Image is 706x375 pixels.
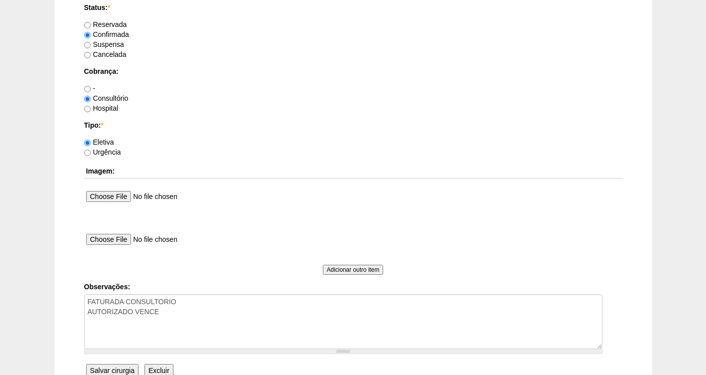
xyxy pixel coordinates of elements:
[84,140,91,146] input: Eletiva
[84,120,622,130] label: Tipo:
[84,148,121,156] label: Urgência
[84,282,622,292] label: Observações:
[101,121,103,129] span: Este campo é obrigatório.
[84,50,127,58] label: Cancelada
[84,104,119,112] label: Hospital
[84,66,622,76] label: Cobrança:
[84,2,622,12] label: Status:
[108,3,110,11] span: Este campo é obrigatório.
[84,30,129,38] label: Confirmada
[84,138,114,146] label: Eletiva
[84,86,91,92] input: -
[84,96,91,102] input: Consultório
[84,84,96,92] label: -
[84,294,602,349] textarea: FATURADA CONSULTORIO AUTORIZADO VENCE 04/10 REVALIDAR
[84,94,129,102] label: Consultório
[84,52,91,58] input: Cancelada
[84,164,622,179] th: Imagem:
[84,42,91,48] input: Suspensa
[84,40,124,48] label: Suspensa
[84,22,91,28] input: Reservada
[84,20,127,28] label: Reservada
[84,150,91,156] input: Urgência
[84,32,91,38] input: Confirmada
[84,106,91,112] input: Hospital
[323,265,384,275] input: Adicionar outro item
